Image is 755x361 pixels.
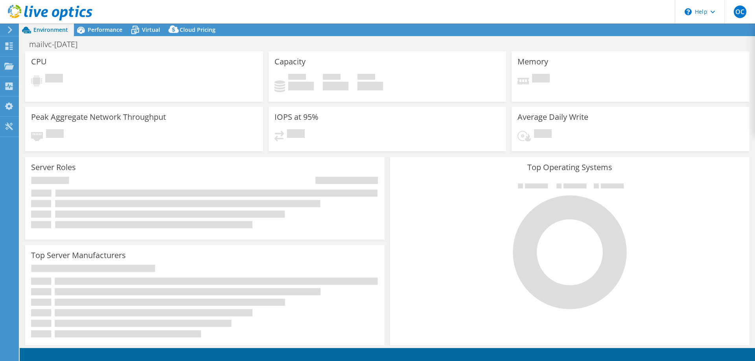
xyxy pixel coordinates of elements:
h1: mailvc-[DATE] [26,40,90,49]
h3: IOPS at 95% [274,113,319,121]
h3: Average Daily Write [517,113,588,121]
h4: 0 GiB [323,82,348,90]
h3: Peak Aggregate Network Throughput [31,113,166,121]
span: Pending [532,74,550,84]
span: Environment [33,26,68,33]
h3: Top Server Manufacturers [31,251,126,260]
h3: Server Roles [31,163,76,172]
h3: Top Operating Systems [396,163,744,172]
h3: Memory [517,57,548,66]
svg: \n [685,8,692,15]
span: Virtual [142,26,160,33]
span: Performance [88,26,122,33]
span: Total [357,74,375,82]
span: Free [323,74,341,82]
span: Pending [287,129,305,140]
span: Pending [46,129,64,140]
h3: Capacity [274,57,306,66]
span: OC [734,5,746,18]
span: Pending [534,129,552,140]
span: Cloud Pricing [180,26,215,33]
span: Used [288,74,306,82]
span: Pending [45,74,63,84]
h4: 0 GiB [288,82,314,90]
h4: 0 GiB [357,82,383,90]
h3: CPU [31,57,47,66]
